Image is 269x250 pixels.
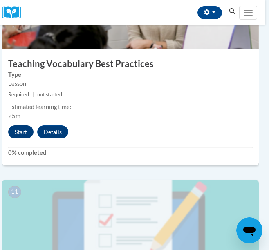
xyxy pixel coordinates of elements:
label: 0% completed [8,148,253,157]
button: Start [8,125,34,138]
span: 11 [8,186,21,198]
div: Estimated learning time: [8,103,253,112]
div: Lesson [8,79,253,88]
img: Logo brand [2,6,27,19]
span: Required [8,92,29,98]
span: 25m [8,112,20,119]
h3: Teaching Vocabulary Best Practices [2,58,259,70]
span: not started [37,92,62,98]
button: Search [226,7,238,16]
span: | [32,92,34,98]
a: Cox Campus [2,6,27,19]
button: Details [37,125,68,138]
button: Account Settings [197,6,222,19]
iframe: Button to launch messaging window [236,217,262,243]
label: Type [8,70,253,79]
